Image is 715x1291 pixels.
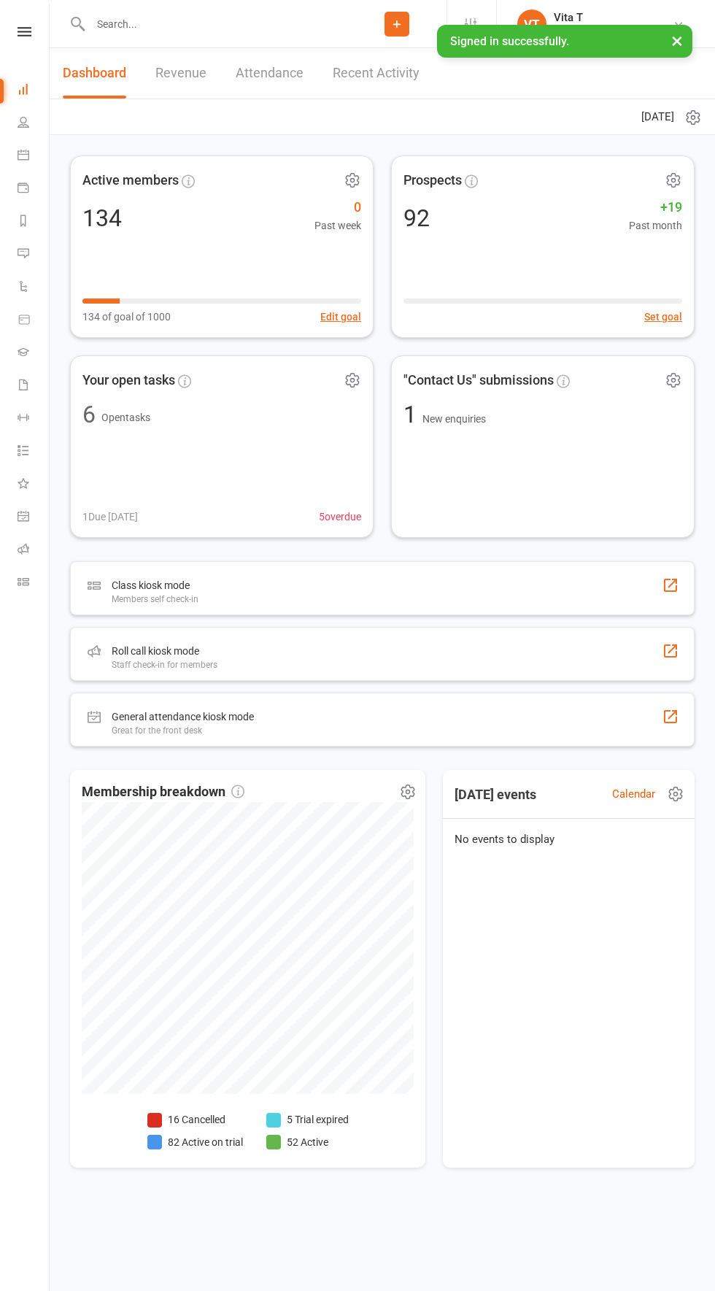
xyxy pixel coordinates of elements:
[437,819,700,860] div: No events to display
[18,107,50,140] a: People
[147,1111,243,1128] li: 16 Cancelled
[18,501,50,534] a: General attendance kiosk mode
[86,14,347,34] input: Search...
[450,34,569,48] span: Signed in successfully.
[236,48,304,99] a: Attendance
[422,413,486,425] span: New enquiries
[403,207,430,230] div: 92
[18,140,50,173] a: Calendar
[641,108,674,126] span: [DATE]
[314,217,361,234] span: Past week
[554,24,639,37] div: Southpac Strength
[82,207,122,230] div: 134
[155,48,206,99] a: Revenue
[18,173,50,206] a: Payments
[266,1111,349,1128] li: 5 Trial expired
[18,304,50,337] a: Product Sales
[443,782,548,808] h3: [DATE] events
[82,509,138,525] span: 1 Due [DATE]
[629,197,682,218] span: +19
[403,401,422,428] span: 1
[82,309,171,325] span: 134 of goal of 1000
[18,534,50,567] a: Roll call kiosk mode
[112,577,198,594] div: Class kiosk mode
[101,412,150,423] span: Open tasks
[403,370,554,391] span: "Contact Us" submissions
[82,170,179,191] span: Active members
[314,197,361,218] span: 0
[112,642,217,660] div: Roll call kiosk mode
[18,74,50,107] a: Dashboard
[644,309,682,325] button: Set goal
[629,217,682,234] span: Past month
[82,370,175,391] span: Your open tasks
[63,48,126,99] a: Dashboard
[112,725,254,736] div: Great for the front desk
[612,785,655,803] a: Calendar
[266,1134,349,1150] li: 52 Active
[18,567,50,600] a: Class kiosk mode
[82,403,96,426] div: 6
[18,469,50,501] a: What's New
[112,708,254,725] div: General attendance kiosk mode
[112,660,217,670] div: Staff check-in for members
[403,170,462,191] span: Prospects
[664,25,690,56] button: ×
[82,782,244,803] span: Membership breakdown
[320,309,361,325] button: Edit goal
[319,509,361,525] span: 5 overdue
[517,9,546,39] div: VT
[333,48,420,99] a: Recent Activity
[147,1134,243,1150] li: 82 Active on trial
[554,11,639,24] div: Vita T
[18,206,50,239] a: Reports
[112,594,198,604] div: Members self check-in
